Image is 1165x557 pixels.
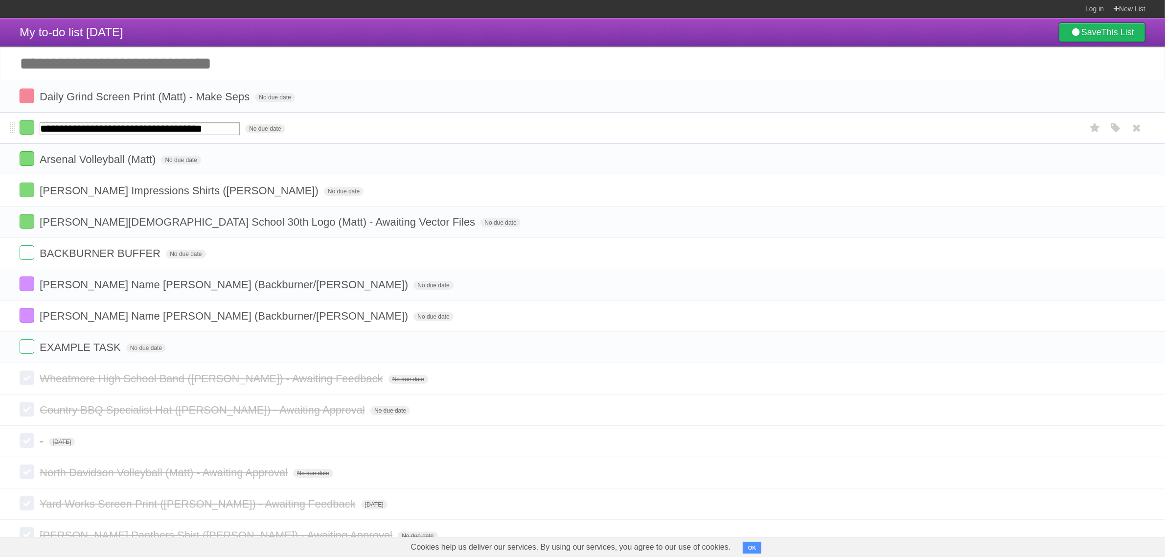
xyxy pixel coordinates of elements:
label: Done [20,89,34,103]
label: Done [20,245,34,260]
span: Country BBQ Specialist Hat ([PERSON_NAME]) - Awaiting Approval [40,404,367,416]
label: Done [20,183,34,197]
span: No due date [166,250,206,258]
button: OK [743,542,762,554]
span: North Davidson Volleyball (Matt) - Awaiting Approval [40,466,290,479]
label: Done [20,527,34,542]
label: Done [20,339,34,354]
span: EXAMPLE TASK [40,341,123,353]
label: Done [20,151,34,166]
label: Done [20,433,34,448]
label: Done [20,464,34,479]
label: Star task [1086,120,1104,136]
span: - [40,435,46,447]
label: Done [20,496,34,511]
span: Wheatmore High School Band ([PERSON_NAME]) - Awaiting Feedback [40,372,385,385]
span: Arsenal Volleyball (Matt) [40,153,158,165]
span: Cookies help us deliver our services. By using our services, you agree to our use of cookies. [401,537,741,557]
span: BACKBURNER BUFFER [40,247,163,259]
label: Done [20,371,34,385]
a: SaveThis List [1059,23,1145,42]
span: [PERSON_NAME][DEMOGRAPHIC_DATA] School 30th Logo (Matt) - Awaiting Vector Files [40,216,478,228]
span: No due date [161,156,201,164]
span: No due date [480,218,520,227]
span: No due date [126,344,166,352]
span: No due date [413,281,453,290]
label: Done [20,120,34,135]
span: No due date [370,406,410,415]
label: Done [20,402,34,417]
span: Yard Works Screen Print ([PERSON_NAME]) - Awaiting Feedback [40,498,358,510]
span: [PERSON_NAME] Panthers Shirt ([PERSON_NAME]) - Awaiting Approval [40,529,395,541]
span: No due date [324,187,364,196]
label: Done [20,277,34,291]
span: [DATE] [49,438,75,446]
label: Done [20,214,34,229]
span: [PERSON_NAME] Name [PERSON_NAME] (Backburner/[PERSON_NAME]) [40,278,411,291]
span: No due date [398,532,437,540]
span: No due date [245,124,285,133]
label: Done [20,308,34,323]
span: No due date [255,93,295,102]
b: This List [1101,27,1134,37]
span: No due date [413,312,453,321]
span: [PERSON_NAME] Impressions Shirts ([PERSON_NAME]) [40,185,321,197]
span: Daily Grind Screen Print (Matt) - Make Seps [40,91,252,103]
span: [DATE] [361,500,388,509]
span: No due date [388,375,428,384]
span: No due date [293,469,333,478]
span: [PERSON_NAME] Name [PERSON_NAME] (Backburner/[PERSON_NAME]) [40,310,411,322]
span: My to-do list [DATE] [20,25,123,39]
